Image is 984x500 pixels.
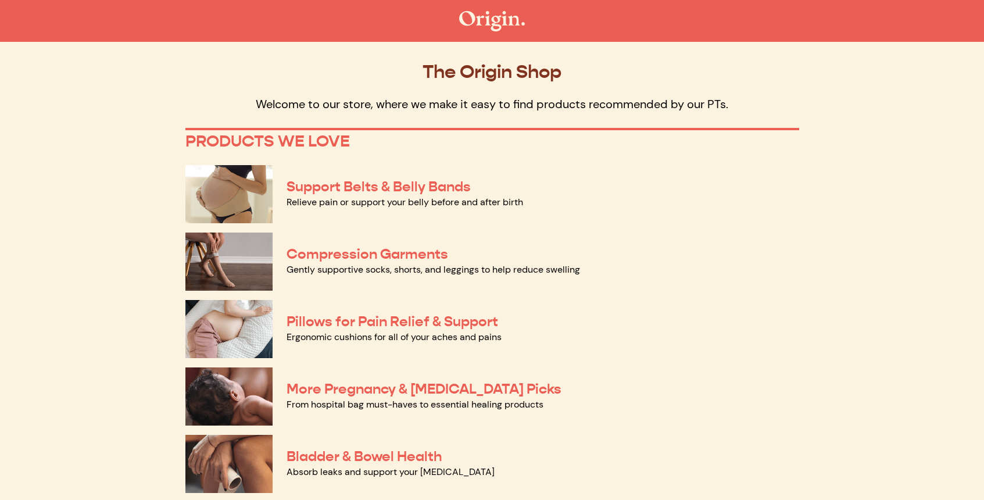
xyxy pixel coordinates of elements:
[287,245,448,263] a: Compression Garments
[185,131,799,151] p: PRODUCTS WE LOVE
[459,11,525,31] img: The Origin Shop
[185,233,273,291] img: Compression Garments
[287,448,442,465] a: Bladder & Bowel Health
[287,398,543,410] a: From hospital bag must-haves to essential healing products
[287,313,498,330] a: Pillows for Pain Relief & Support
[287,380,561,398] a: More Pregnancy & [MEDICAL_DATA] Picks
[185,300,273,358] img: Pillows for Pain Relief & Support
[287,178,471,195] a: Support Belts & Belly Bands
[287,466,495,478] a: Absorb leaks and support your [MEDICAL_DATA]
[185,97,799,112] p: Welcome to our store, where we make it easy to find products recommended by our PTs.
[287,196,523,208] a: Relieve pain or support your belly before and after birth
[185,165,273,223] img: Support Belts & Belly Bands
[185,435,273,493] img: Bladder & Bowel Health
[185,60,799,83] p: The Origin Shop
[287,331,502,343] a: Ergonomic cushions for all of your aches and pains
[185,367,273,426] img: More Pregnancy & Postpartum Picks
[287,263,580,276] a: Gently supportive socks, shorts, and leggings to help reduce swelling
